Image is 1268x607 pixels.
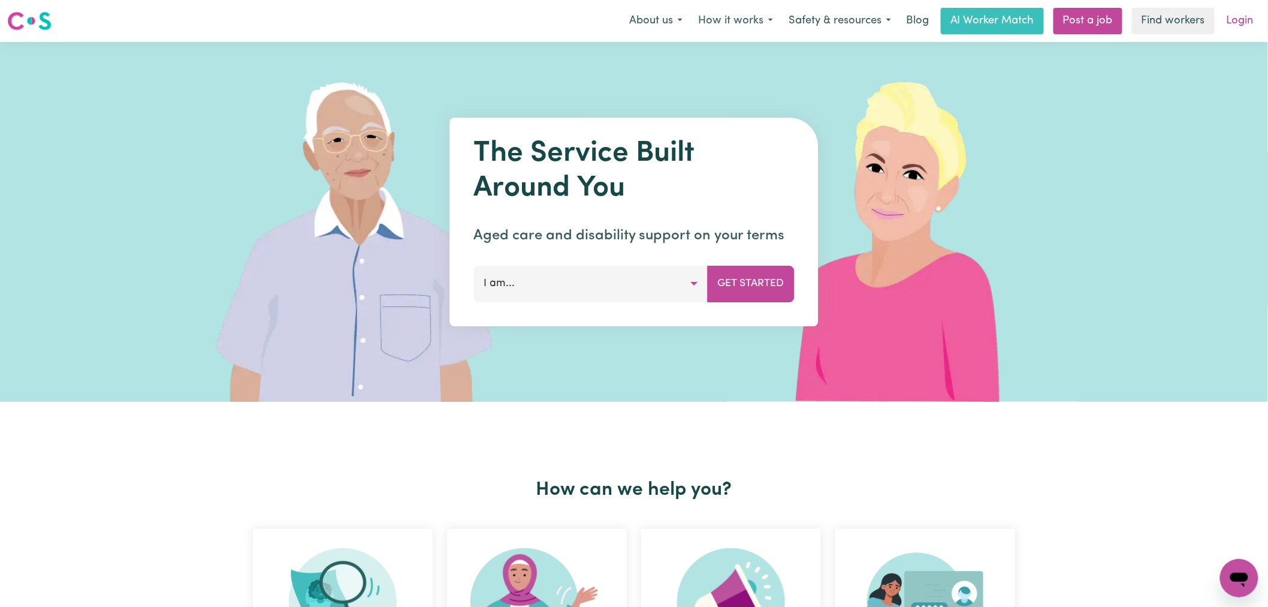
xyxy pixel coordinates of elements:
img: Careseekers logo [7,10,52,32]
a: Login [1219,8,1261,34]
a: Post a job [1053,8,1122,34]
button: Safety & resources [781,8,899,34]
iframe: Button to launch messaging window [1220,559,1258,597]
a: AI Worker Match [941,8,1044,34]
a: Careseekers logo [7,7,52,35]
button: About us [621,8,690,34]
h2: How can we help you? [246,479,1022,501]
a: Blog [899,8,936,34]
button: I am... [474,266,708,302]
p: Aged care and disability support on your terms [474,225,795,247]
button: How it works [690,8,781,34]
a: Find workers [1132,8,1215,34]
button: Get Started [708,266,795,302]
h1: The Service Built Around You [474,137,795,206]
